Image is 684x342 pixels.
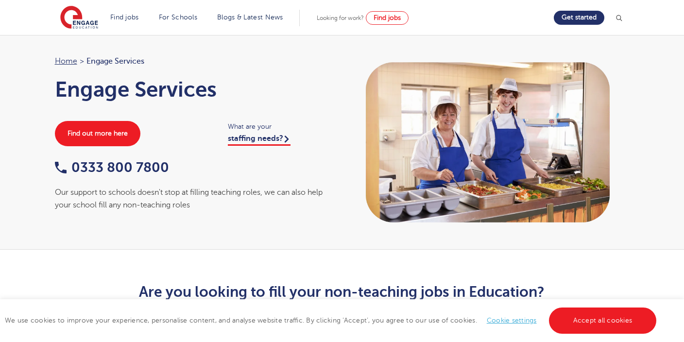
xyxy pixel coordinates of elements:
[487,317,537,324] a: Cookie settings
[217,14,283,21] a: Blogs & Latest News
[228,134,291,146] a: staffing needs?
[86,55,144,68] span: Engage Services
[366,11,409,25] a: Find jobs
[60,6,98,30] img: Engage Education
[55,121,140,146] a: Find out more here
[104,284,581,300] h2: Are you looking to fill your non-teaching jobs in Education?
[55,160,169,175] a: 0333 800 7800
[159,14,197,21] a: For Schools
[554,11,604,25] a: Get started
[374,14,401,21] span: Find jobs
[317,15,364,21] span: Looking for work?
[55,55,333,68] nav: breadcrumb
[549,308,657,334] a: Accept all cookies
[228,121,332,132] span: What are your
[55,186,333,212] div: Our support to schools doesn't stop at filling teaching roles, we can also help your school fill ...
[55,77,333,102] h1: Engage Services
[5,317,659,324] span: We use cookies to improve your experience, personalise content, and analyse website traffic. By c...
[55,57,77,66] a: Home
[110,14,139,21] a: Find jobs
[80,57,84,66] span: >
